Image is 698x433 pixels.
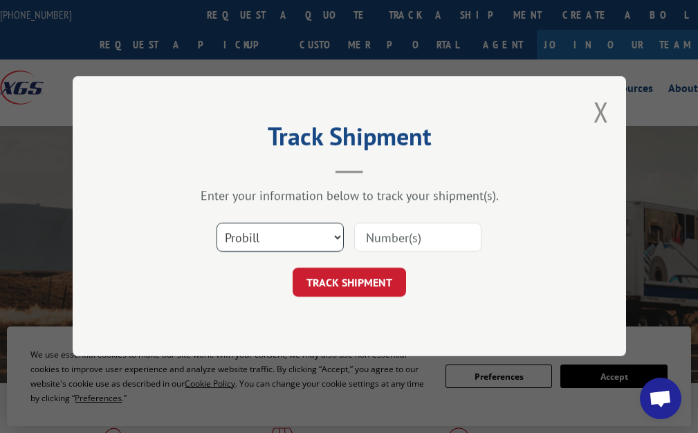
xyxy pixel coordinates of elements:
[142,127,557,153] h2: Track Shipment
[293,268,406,297] button: TRACK SHIPMENT
[640,378,681,419] div: Open chat
[354,223,481,252] input: Number(s)
[594,93,609,130] button: Close modal
[142,188,557,204] div: Enter your information below to track your shipment(s).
